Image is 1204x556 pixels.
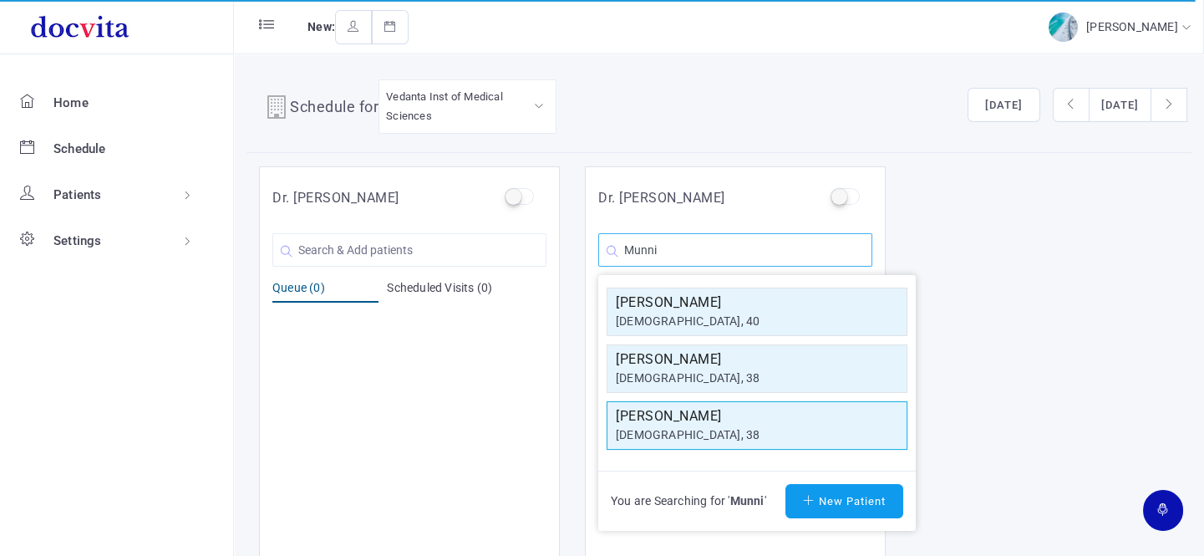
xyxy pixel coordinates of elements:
h5: [PERSON_NAME] [616,293,898,313]
span: Patients [53,187,102,202]
span: Home [53,95,89,110]
span: Settings [53,233,102,248]
img: img-2.jpg [1049,13,1078,42]
span: You are Searching for ' ' [611,492,766,510]
input: Search & Add patients [272,233,546,267]
span: Schedule [53,141,106,156]
span: New: [307,20,335,33]
span: Munni [730,494,765,508]
div: Scheduled Visits (0) [387,279,546,303]
h5: [PERSON_NAME] [616,406,898,426]
input: Search & Add patients [598,233,872,267]
div: [DEMOGRAPHIC_DATA], 38 [616,426,898,444]
div: [DEMOGRAPHIC_DATA], 40 [616,313,898,330]
button: [DATE] [968,88,1040,123]
div: Queue (0) [272,279,378,303]
h5: Dr. [PERSON_NAME] [272,188,399,208]
h5: Dr. [PERSON_NAME] [598,188,725,208]
button: [DATE] [1089,88,1151,123]
span: [PERSON_NAME] [1086,20,1182,33]
h5: [PERSON_NAME] [616,349,898,370]
h4: Schedule for [290,95,378,122]
div: Vedanta Inst of Medical Sciences [386,87,549,126]
div: [DEMOGRAPHIC_DATA], 38 [616,370,898,387]
button: New Patient [785,484,903,519]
